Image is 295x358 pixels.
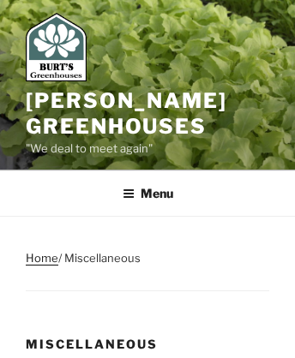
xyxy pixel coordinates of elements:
img: Burt's Greenhouses [26,13,87,81]
button: Menu [111,172,185,214]
p: "We deal to meet again" [26,140,269,158]
a: Home [26,251,58,265]
h1: Miscellaneous [26,336,269,353]
a: [PERSON_NAME] Greenhouses [26,88,227,139]
nav: Breadcrumb [26,249,269,291]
